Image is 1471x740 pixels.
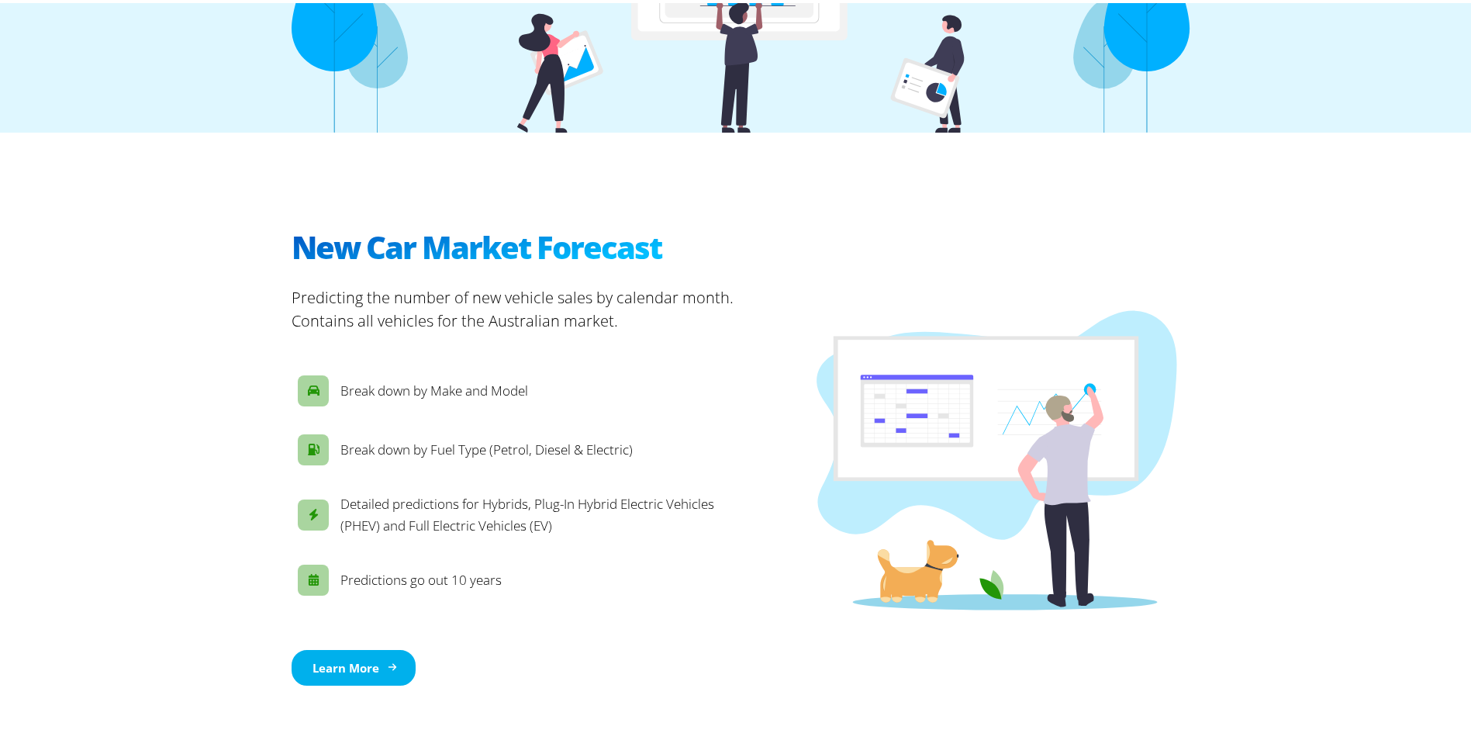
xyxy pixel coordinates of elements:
p: Break down by Fuel Type (Petrol, Diesel & Electric) [340,436,633,458]
h2: New Car Market Forecast [292,229,741,268]
p: Break down by Make and Model [340,377,528,399]
p: Predicting the number of new vehicle sales by calendar month. Contains all vehicles for the Austr... [292,283,741,330]
p: Detailed predictions for Hybrids, Plug-In Hybrid Electric Vehicles (PHEV) and Full Electric Vehic... [340,490,735,534]
p: Predictions go out 10 years [340,566,502,588]
a: Learn More [292,647,416,683]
